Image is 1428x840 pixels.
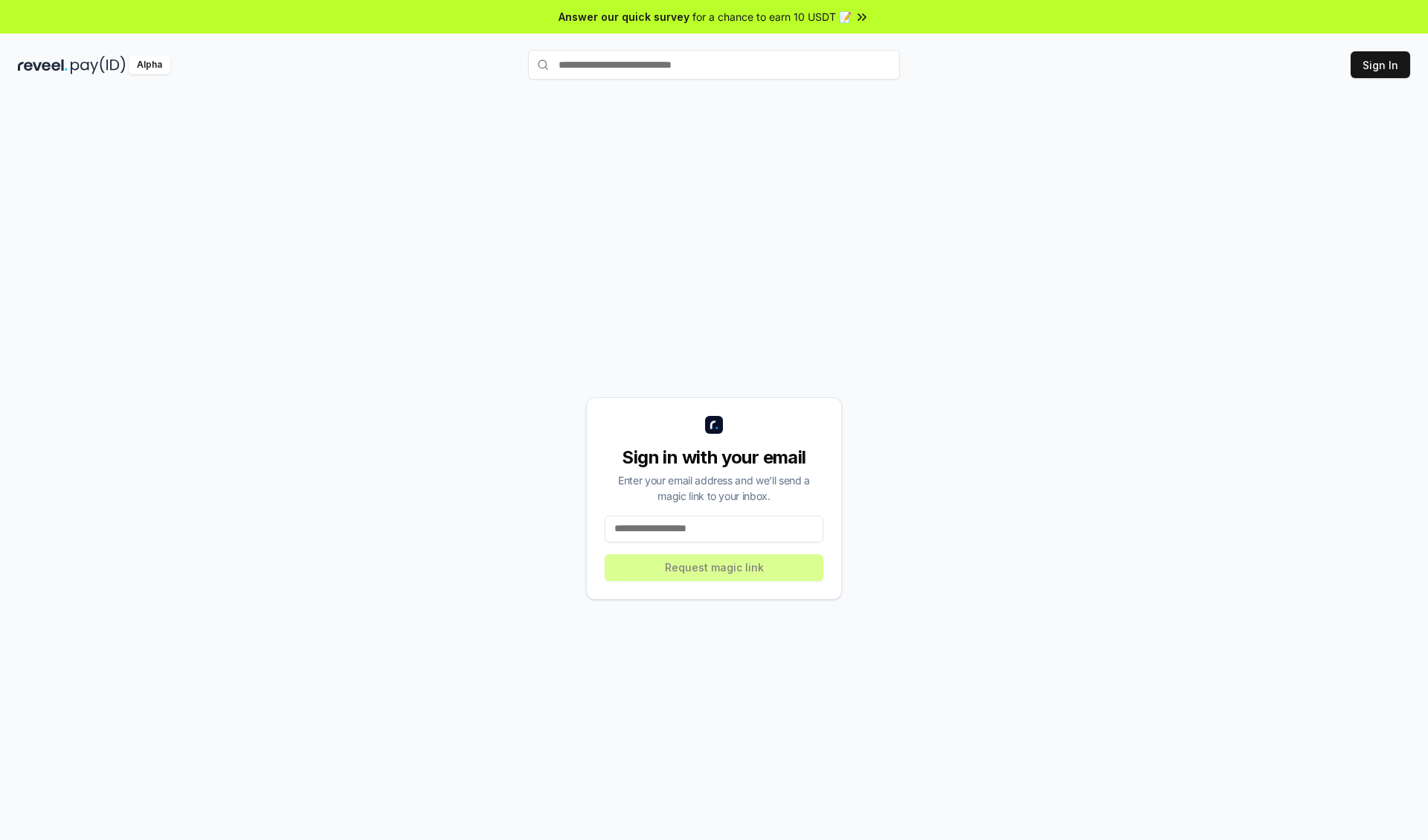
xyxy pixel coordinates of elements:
img: logo_small [705,416,723,434]
div: Sign in with your email [605,446,823,469]
img: reveel_dark [18,56,68,74]
button: Sign In [1351,51,1410,78]
div: Alpha [129,56,170,74]
div: Enter your email address and we’ll send a magic link to your inbox. [605,472,823,504]
img: pay_id [71,56,126,74]
span: for a chance to earn 10 USDT 📝 [692,9,852,25]
span: Answer our quick survey [559,9,689,25]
